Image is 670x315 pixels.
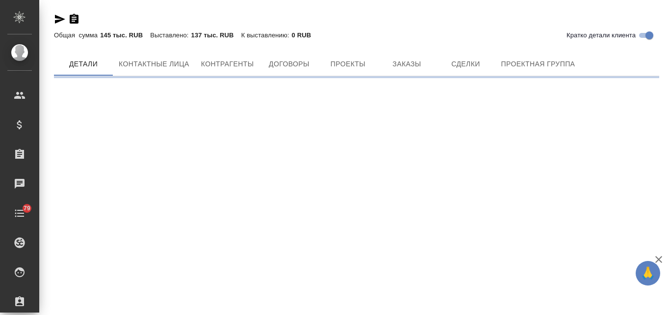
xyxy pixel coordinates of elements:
span: 79 [18,203,36,213]
span: Контактные лица [119,58,189,70]
p: Общая сумма [54,31,100,39]
p: К выставлению: [241,31,292,39]
span: 🙏 [640,263,656,284]
span: Контрагенты [201,58,254,70]
span: Заказы [383,58,430,70]
span: Сделки [442,58,489,70]
p: 145 тыс. RUB [100,31,150,39]
p: 137 тыс. RUB [191,31,241,39]
span: Кратко детали клиента [567,30,636,40]
span: Проектная группа [501,58,575,70]
button: Скопировать ссылку для ЯМессенджера [54,13,66,25]
a: 79 [2,201,37,226]
p: 0 RUB [292,31,319,39]
button: Скопировать ссылку [68,13,80,25]
span: Договоры [265,58,312,70]
span: Детали [60,58,107,70]
span: Проекты [324,58,371,70]
p: Выставлено: [150,31,191,39]
button: 🙏 [636,261,660,286]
